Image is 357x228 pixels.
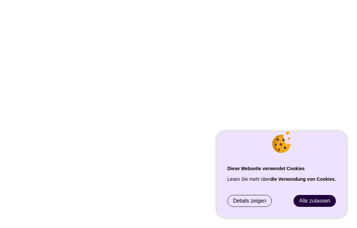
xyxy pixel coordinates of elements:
span: Alle zulassen [299,198,330,204]
a: Details zeigen [228,195,272,207]
p: Lesen Sie mehr über [227,174,336,184]
strong: Diese Webseite verwendet Cookies [227,166,305,171]
a: Alle zulassen [294,195,336,207]
a: die Verwendung von Cookies. [270,176,336,182]
span: Details zeigen [233,198,266,204]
